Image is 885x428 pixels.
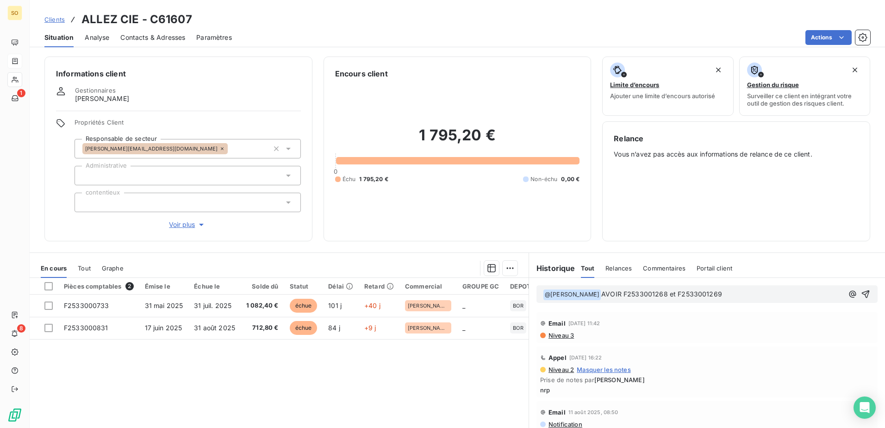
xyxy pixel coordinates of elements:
[290,283,318,290] div: Statut
[82,171,90,180] input: Ajouter une valeur
[335,68,388,79] h6: Encours client
[601,290,722,298] span: AVOIR F2533001268 et F2533001269
[64,282,134,290] div: Pièces comptables
[643,264,686,272] span: Commentaires
[408,303,449,308] span: [PERSON_NAME]
[462,283,499,290] div: GROUPE GC
[548,320,566,327] span: Email
[530,175,557,183] span: Non-échu
[75,220,301,230] button: Voir plus
[17,89,25,97] span: 1
[610,81,659,88] span: Limite d’encours
[75,94,129,103] span: [PERSON_NAME]
[194,283,235,290] div: Échue le
[602,57,733,116] button: Limite d’encoursAjouter une limite d’encours autorisé
[529,263,575,274] h6: Historique
[364,302,380,309] span: +40 j
[697,264,732,272] span: Portail client
[594,376,645,384] span: [PERSON_NAME]
[169,220,206,229] span: Voir plus
[64,324,108,332] span: F2533000831
[81,11,192,28] h3: ALLEZ CIE - C61607
[614,133,859,144] h6: Relance
[17,324,25,333] span: 8
[540,386,874,394] span: nrp
[543,290,601,300] span: @ [PERSON_NAME]
[513,303,523,308] span: BOR
[581,264,595,272] span: Tout
[359,175,388,183] span: 1 795,20 €
[569,355,602,360] span: [DATE] 16:22
[577,366,631,373] span: Masquer les notes
[335,126,580,154] h2: 1 795,20 €
[328,324,340,332] span: 84 j
[805,30,852,45] button: Actions
[334,168,337,175] span: 0
[194,324,235,332] span: 31 août 2025
[408,325,449,331] span: [PERSON_NAME]
[246,323,279,333] span: 712,80 €
[364,324,376,332] span: +9 j
[548,366,574,373] span: Niveau 2
[328,283,353,290] div: Délai
[747,92,862,107] span: Surveiller ce client en intégrant votre outil de gestion des risques client.
[196,33,232,42] span: Paramètres
[102,264,124,272] span: Graphe
[510,283,531,290] div: DEPOT
[64,302,109,309] span: F2533000733
[41,264,67,272] span: En cours
[145,302,183,309] span: 31 mai 2025
[405,283,451,290] div: Commercial
[228,145,235,153] input: Ajouter une valeur
[614,133,859,230] div: Vous n’avez pas accès aux informations de relance de ce client.
[854,397,876,419] div: Open Intercom Messenger
[246,301,279,310] span: 1 082,40 €
[7,408,22,422] img: Logo LeanPay
[605,264,632,272] span: Relances
[513,325,523,331] span: BOR
[548,332,574,339] span: Niveau 3
[85,146,218,151] span: [PERSON_NAME][EMAIL_ADDRESS][DOMAIN_NAME]
[44,33,74,42] span: Situation
[56,68,301,79] h6: Informations client
[44,15,65,24] a: Clients
[548,354,567,361] span: Appel
[540,376,874,384] span: Prise de notes par
[568,409,618,415] span: 11 août 2025, 08:50
[462,302,465,309] span: _
[561,175,580,183] span: 0,00 €
[246,283,279,290] div: Solde dû
[145,324,182,332] span: 17 juin 2025
[364,283,394,290] div: Retard
[194,302,231,309] span: 31 juil. 2025
[343,175,356,183] span: Échu
[747,81,799,88] span: Gestion du risque
[610,92,715,100] span: Ajouter une limite d’encours autorisé
[568,321,600,326] span: [DATE] 11:42
[290,321,318,335] span: échue
[145,283,183,290] div: Émise le
[328,302,342,309] span: 101 j
[739,57,870,116] button: Gestion du risqueSurveiller ce client en intégrant votre outil de gestion des risques client.
[85,33,109,42] span: Analyse
[125,282,134,290] span: 2
[548,421,582,428] span: Notification
[75,87,116,94] span: Gestionnaires
[75,119,301,132] span: Propriétés Client
[548,409,566,416] span: Email
[78,264,91,272] span: Tout
[120,33,185,42] span: Contacts & Adresses
[82,198,90,207] input: Ajouter une valeur
[462,324,465,332] span: _
[290,299,318,313] span: échue
[44,16,65,23] span: Clients
[7,6,22,20] div: SO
